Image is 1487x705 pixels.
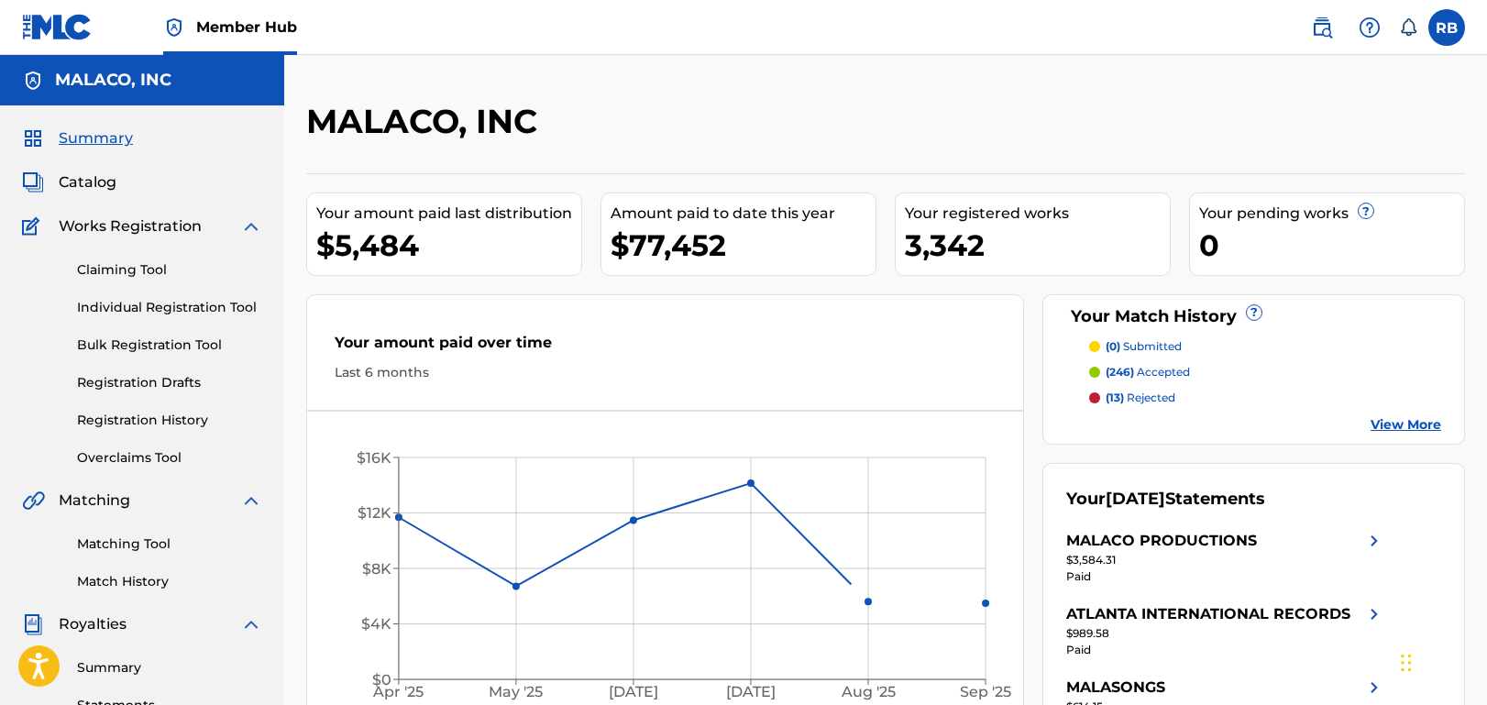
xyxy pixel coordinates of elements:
div: Paid [1066,568,1385,585]
img: right chevron icon [1363,603,1385,625]
span: (246) [1106,365,1134,379]
a: SummarySummary [22,127,133,149]
img: Works Registration [22,215,46,237]
span: Works Registration [59,215,202,237]
img: Matching [22,490,45,512]
span: Royalties [59,613,127,635]
div: $77,452 [611,225,876,266]
tspan: Sep '25 [961,684,1012,701]
div: 0 [1199,225,1464,266]
div: Your amount paid last distribution [316,203,581,225]
p: accepted [1106,364,1190,380]
div: $3,584.31 [1066,552,1385,568]
img: Top Rightsholder [163,17,185,39]
span: Catalog [59,171,116,193]
span: (13) [1106,391,1124,404]
img: search [1311,17,1333,39]
div: Paid [1066,642,1385,658]
img: right chevron icon [1363,530,1385,552]
div: Your Statements [1066,487,1265,512]
span: ? [1247,305,1261,320]
tspan: $4K [361,615,391,633]
p: submitted [1106,338,1182,355]
a: Registration Drafts [77,373,262,392]
div: Your Match History [1066,304,1442,329]
a: Match History [77,572,262,591]
tspan: $16K [357,449,391,467]
h5: MALACO, INC [55,70,171,91]
div: Your amount paid over time [335,332,996,363]
tspan: [DATE] [727,684,777,701]
div: ATLANTA INTERNATIONAL RECORDS [1066,603,1350,625]
div: Drag [1401,635,1412,690]
a: Registration History [77,411,262,430]
a: Public Search [1304,9,1340,46]
a: Overclaims Tool [77,448,262,468]
div: Notifications [1399,18,1417,37]
a: (246) accepted [1089,364,1442,380]
a: Matching Tool [77,534,262,554]
div: Your registered works [905,203,1170,225]
img: expand [240,215,262,237]
a: (0) submitted [1089,338,1442,355]
span: [DATE] [1106,489,1165,509]
div: Your pending works [1199,203,1464,225]
tspan: Aug '25 [841,684,896,701]
img: expand [240,613,262,635]
tspan: May '25 [490,684,544,701]
div: $989.58 [1066,625,1385,642]
div: User Menu [1428,9,1465,46]
img: right chevron icon [1363,677,1385,699]
a: MALACO PRODUCTIONSright chevron icon$3,584.31Paid [1066,530,1385,585]
a: Individual Registration Tool [77,298,262,317]
div: Help [1351,9,1388,46]
a: ATLANTA INTERNATIONAL RECORDSright chevron icon$989.58Paid [1066,603,1385,658]
a: Summary [77,658,262,677]
img: Accounts [22,70,44,92]
img: Summary [22,127,44,149]
tspan: $12K [358,504,391,522]
div: Amount paid to date this year [611,203,876,225]
a: View More [1371,415,1441,435]
tspan: [DATE] [609,684,658,701]
div: MALACO PRODUCTIONS [1066,530,1257,552]
iframe: Chat Widget [1395,617,1487,705]
h2: MALACO, INC [306,101,546,142]
div: $5,484 [316,225,581,266]
a: Claiming Tool [77,260,262,280]
span: ? [1359,204,1373,218]
span: Summary [59,127,133,149]
a: (13) rejected [1089,390,1442,406]
div: Last 6 months [335,363,996,382]
span: Member Hub [196,17,297,38]
span: Matching [59,490,130,512]
img: MLC Logo [22,14,93,40]
img: Royalties [22,613,44,635]
tspan: $0 [372,671,391,688]
div: MALASONGS [1066,677,1165,699]
tspan: $8K [362,560,391,578]
span: (0) [1106,339,1120,353]
a: CatalogCatalog [22,171,116,193]
div: 3,342 [905,225,1170,266]
tspan: Apr '25 [373,684,424,701]
p: rejected [1106,390,1175,406]
img: expand [240,490,262,512]
a: Bulk Registration Tool [77,336,262,355]
img: Catalog [22,171,44,193]
img: help [1359,17,1381,39]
